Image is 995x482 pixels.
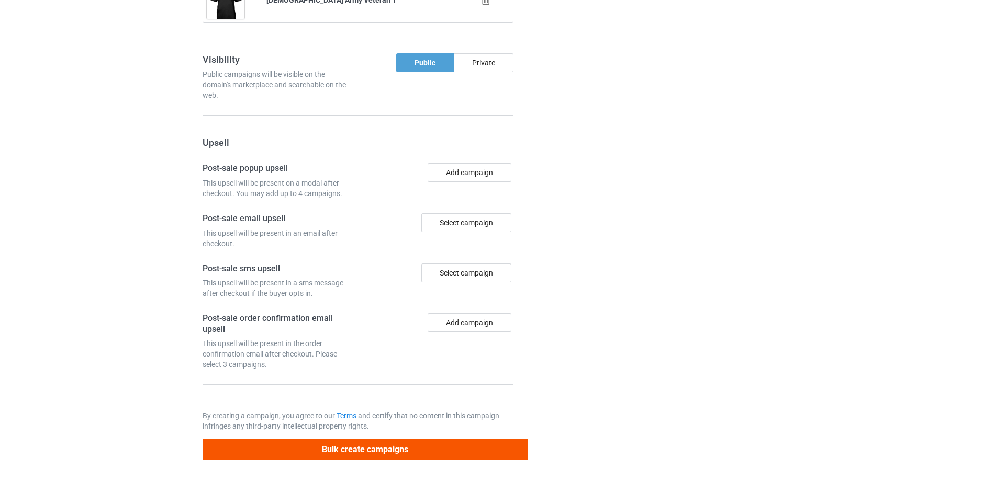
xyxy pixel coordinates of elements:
p: By creating a campaign, you agree to our and certify that no content in this campaign infringes a... [203,410,513,431]
div: This upsell will be present in an email after checkout. [203,228,354,249]
button: Bulk create campaigns [203,439,528,460]
div: Select campaign [421,263,511,282]
a: Terms [337,411,356,420]
div: This upsell will be present in the order confirmation email after checkout. Please select 3 campa... [203,338,354,370]
h4: Post-sale sms upsell [203,263,354,274]
h4: Post-sale email upsell [203,213,354,224]
h4: Post-sale order confirmation email upsell [203,313,354,335]
div: Private [454,53,513,72]
div: Public campaigns will be visible on the domain's marketplace and searchable on the web. [203,69,354,100]
div: This upsell will be present in a sms message after checkout if the buyer opts in. [203,278,354,299]
h4: Post-sale popup upsell [203,163,354,174]
div: Public [396,53,454,72]
h3: Visibility [203,53,354,65]
h3: Upsell [203,136,513,148]
div: This upsell will be present on a modal after checkout. You may add up to 4 campaigns. [203,178,354,199]
button: Add campaign [428,163,511,182]
div: Select campaign [421,213,511,232]
button: Add campaign [428,313,511,332]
